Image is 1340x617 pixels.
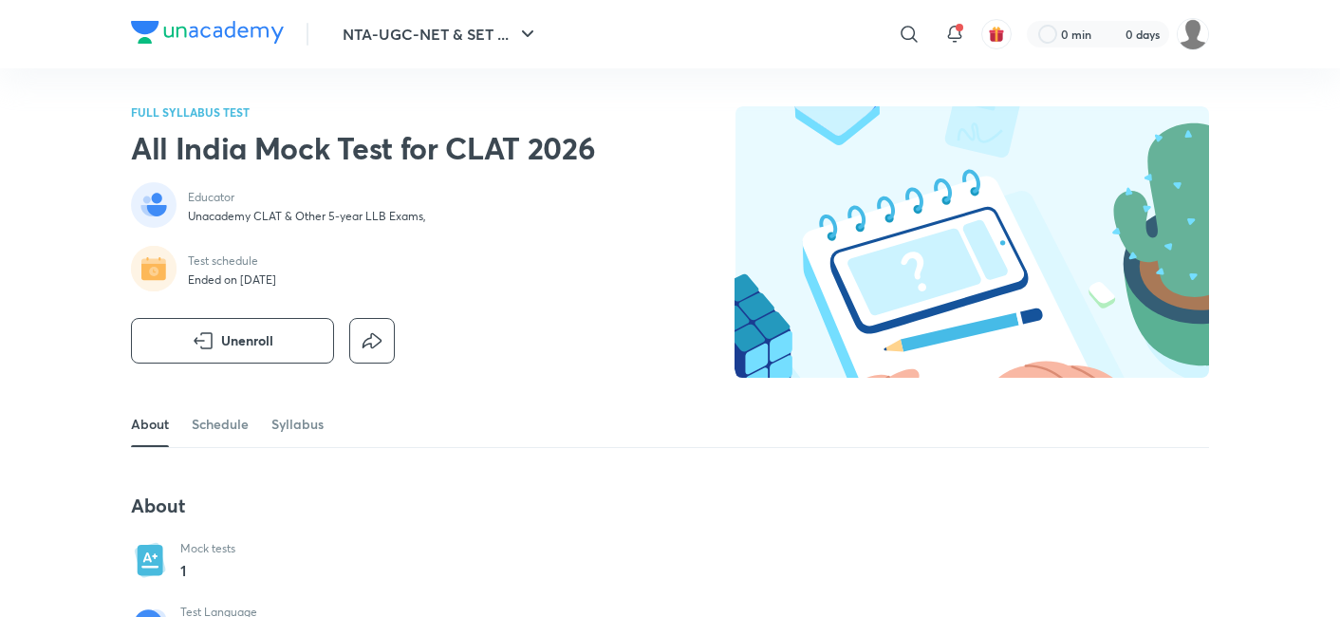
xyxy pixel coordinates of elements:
a: Syllabus [271,402,324,447]
p: Educator [188,190,426,205]
img: avatar [988,26,1005,43]
h2: All India Mock Test for CLAT 2026 [131,129,595,167]
button: avatar [981,19,1012,49]
button: Unenroll [131,318,334,364]
span: Unenroll [221,331,273,350]
p: Mock tests [180,541,235,556]
a: Company Logo [131,21,284,48]
p: Ended on [DATE] [188,272,276,288]
img: Basudha [1177,18,1209,50]
a: About [131,402,169,447]
h4: About [131,494,845,518]
button: NTA-UGC-NET & SET ... [331,15,550,53]
p: Test schedule [188,253,276,269]
p: 1 [180,559,235,582]
img: streak [1103,25,1122,44]
p: FULL SYLLABUS TEST [131,106,595,118]
img: Company Logo [131,21,284,44]
a: Schedule [192,402,249,447]
p: Unacademy CLAT & Other 5-year LLB Exams, [188,209,426,224]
